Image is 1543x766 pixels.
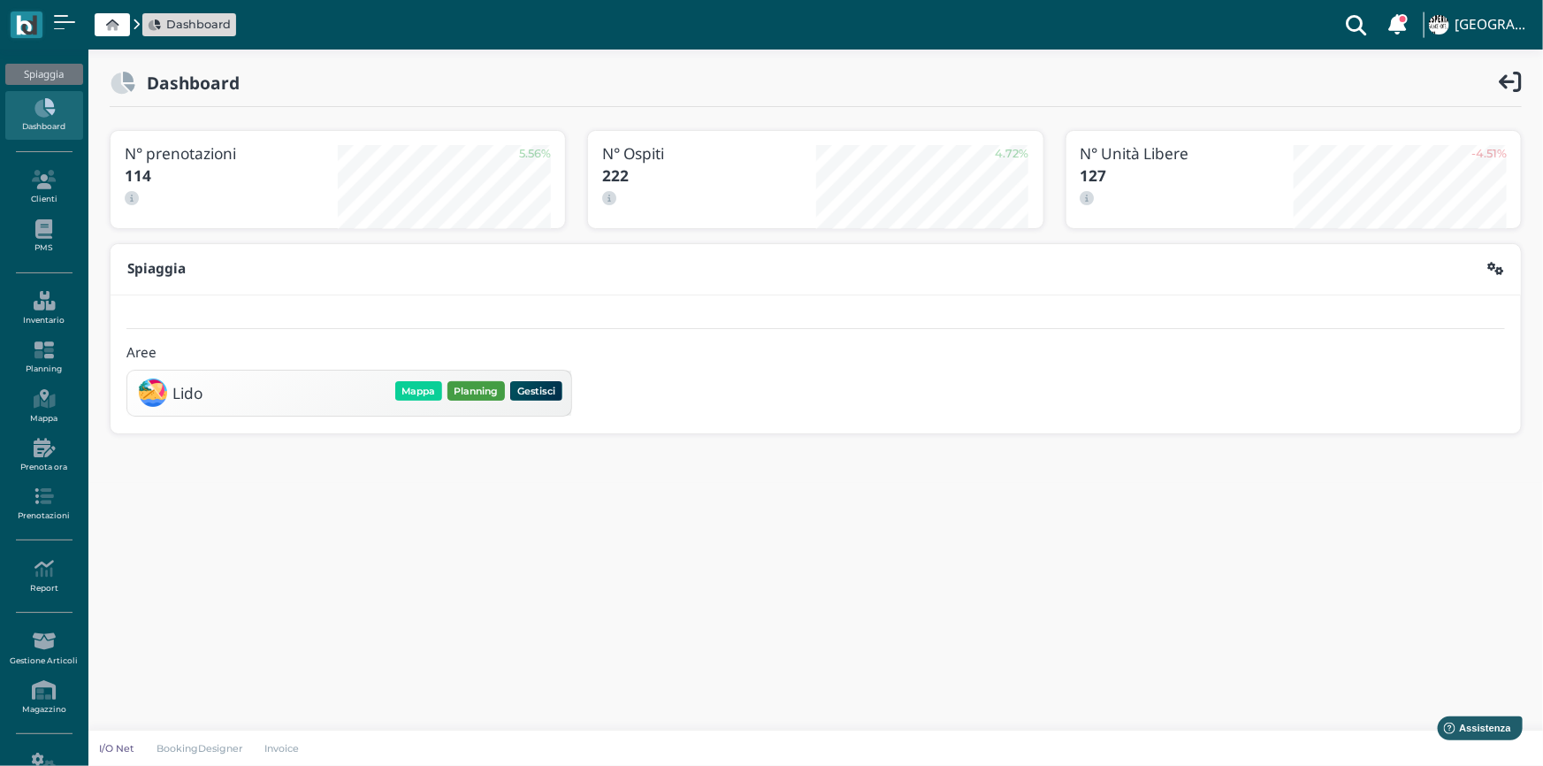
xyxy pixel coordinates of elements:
a: Dashboard [5,91,82,140]
b: 127 [1081,165,1107,186]
div: Spiaggia [5,64,82,85]
button: Planning [447,381,505,401]
a: Planning [5,333,82,382]
a: Inventario [5,284,82,333]
iframe: Help widget launcher [1417,711,1528,751]
a: Mappa [5,382,82,431]
h4: Aree [126,346,157,361]
a: Prenota ora [5,431,82,479]
a: PMS [5,212,82,261]
b: 222 [602,165,629,186]
b: Spiaggia [127,259,186,278]
h3: N° Ospiti [602,145,815,162]
h4: [GEOGRAPHIC_DATA] [1455,18,1532,33]
button: Gestisci [510,381,562,401]
a: ... [GEOGRAPHIC_DATA] [1426,4,1532,46]
a: Clienti [5,163,82,211]
h2: Dashboard [135,73,240,92]
button: Mappa [395,381,442,401]
h3: N° prenotazioni [125,145,338,162]
a: Dashboard [149,16,231,33]
img: logo [16,15,36,35]
span: Assistenza [52,14,117,27]
a: Prenotazioni [5,479,82,528]
b: 114 [125,165,151,186]
h3: Lido [172,385,202,402]
img: ... [1429,15,1448,34]
span: Dashboard [166,16,231,33]
h3: N° Unità Libere [1081,145,1294,162]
